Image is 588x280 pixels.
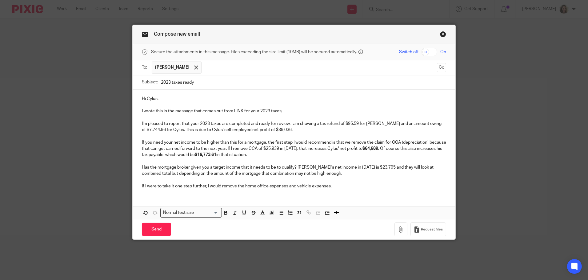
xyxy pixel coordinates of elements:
[142,79,158,85] label: Subject:
[410,222,446,236] button: Request files
[440,49,446,55] span: On
[421,227,443,232] span: Request files
[142,139,446,158] p: If you need your net income to be higher than this for a mortgage, the first step I would recomme...
[440,31,446,39] a: Close this dialog window
[162,210,195,216] span: Normal text size
[142,223,171,236] input: Send
[437,63,446,72] button: Cc
[142,183,446,189] p: If I were to take it one step further, I would remove the home office expenses and vehicle expenses.
[362,146,378,151] strong: $64,689
[399,49,418,55] span: Switch off
[151,49,357,55] span: Secure the attachments in this message. Files exceeding the size limit (10MB) will be secured aut...
[160,208,222,218] div: Search for option
[142,96,446,102] p: Hi Cylus,
[142,121,446,133] p: I'm pleased to report that your 2023 taxes are completed and ready for review. I am showing a tax...
[195,153,216,157] strong: $16,773.61
[142,108,446,114] p: I wrote this in the message that comes out from LINK for your 2023 taxes,
[142,164,446,177] p: Has the mortgage broker given you a target income that it needs to be to qualify? [PERSON_NAME]'s...
[154,32,200,37] span: Compose new email
[155,64,190,70] span: [PERSON_NAME]
[142,64,149,70] label: To:
[196,210,218,216] input: Search for option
